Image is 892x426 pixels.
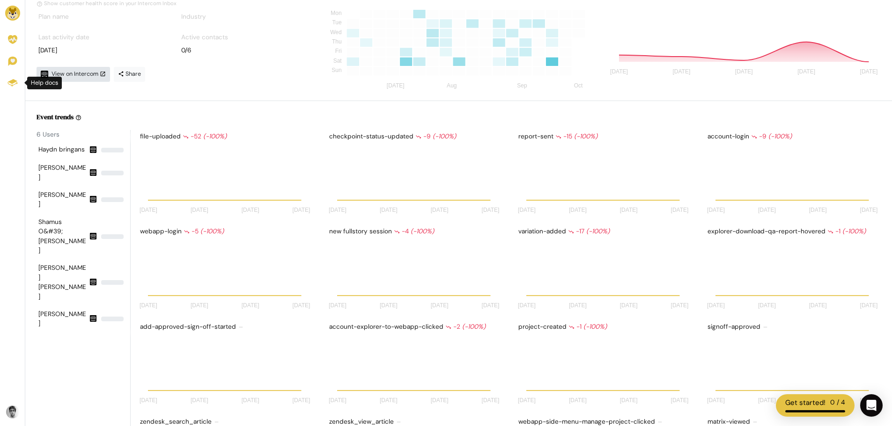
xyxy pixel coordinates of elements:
[809,302,827,309] tspan: [DATE]
[516,130,692,143] div: report-sent
[335,48,342,55] tspan: Fri
[38,46,163,55] div: [DATE]
[5,6,20,21] img: Brand
[797,69,815,75] tspan: [DATE]
[445,322,486,332] div: -2
[242,302,259,309] tspan: [DATE]
[860,207,878,214] tspan: [DATE]
[447,83,457,89] tspan: Aug
[380,302,398,309] tspan: [DATE]
[329,207,346,214] tspan: [DATE]
[482,302,500,309] tspan: [DATE]
[620,207,638,214] tspan: [DATE]
[380,207,398,214] tspan: [DATE]
[38,33,89,42] label: Last activity date
[516,225,692,238] div: variation-added
[671,397,689,404] tspan: [DATE]
[610,69,628,75] tspan: [DATE]
[327,320,502,333] div: account-explorer-to-webapp-clicked
[191,302,208,309] tspan: [DATE]
[329,302,346,309] tspan: [DATE]
[181,33,228,42] label: Active contacts
[332,38,342,45] tspan: Thu
[138,225,313,238] div: webapp-login
[380,397,398,404] tspan: [DATE]
[101,317,124,321] div: NaN%
[38,263,87,302] div: [PERSON_NAME] [PERSON_NAME]
[140,207,157,214] tspan: [DATE]
[620,397,638,404] tspan: [DATE]
[518,302,536,309] tspan: [DATE]
[101,197,124,202] div: NaN%
[555,132,597,141] div: -15
[203,132,227,140] i: (-100%)
[827,227,866,236] div: -1
[114,67,145,82] a: Share
[707,207,725,214] tspan: [DATE]
[37,112,74,122] h6: Event trends
[293,207,310,214] tspan: [DATE]
[200,227,224,235] i: (-100%)
[52,70,106,78] span: View on Intercom
[671,302,689,309] tspan: [DATE]
[327,130,502,143] div: checkpoint-status-updated
[293,397,310,404] tspan: [DATE]
[768,132,792,140] i: (-100%)
[101,148,124,152] div: NaN%
[140,302,157,309] tspan: [DATE]
[394,227,434,236] div: -4
[332,67,341,73] tspan: Sun
[568,322,607,332] div: -1
[138,320,313,333] div: add-approved-sign-off-started
[38,163,87,182] div: [PERSON_NAME]
[331,10,341,16] tspan: Mon
[138,130,313,143] div: file-uploaded
[183,132,227,141] div: -52
[706,225,881,238] div: explorer-download-qa-report-hovered
[758,302,776,309] tspan: [DATE]
[785,397,826,408] div: Get started!
[37,130,130,139] div: 6 Users
[735,69,753,75] tspan: [DATE]
[38,145,87,155] div: Haydn bringans
[140,397,157,404] tspan: [DATE]
[431,302,449,309] tspan: [DATE]
[27,77,62,89] div: Help docs
[518,397,536,404] tspan: [DATE]
[517,83,527,89] tspan: Sep
[330,29,341,36] tspan: Wed
[586,227,610,235] i: (-100%)
[37,67,110,82] a: View on Intercom
[671,207,689,214] tspan: [DATE]
[842,227,866,235] i: (-100%)
[706,130,881,143] div: account-login
[516,320,692,333] div: project-created
[38,217,87,256] div: Shamus O&#39;[PERSON_NAME]
[751,132,792,141] div: -9
[482,397,500,404] tspan: [DATE]
[415,132,456,141] div: -9
[191,207,208,214] tspan: [DATE]
[707,397,725,404] tspan: [DATE]
[758,397,776,404] tspan: [DATE]
[431,207,449,214] tspan: [DATE]
[181,12,206,22] label: Industry
[38,12,69,22] label: Plan name
[707,302,725,309] tspan: [DATE]
[860,69,878,75] tspan: [DATE]
[583,323,607,331] i: (-100%)
[620,302,638,309] tspan: [DATE]
[433,132,456,140] i: (-100%)
[706,320,881,333] div: signoff-approved
[462,323,486,331] i: (-100%)
[101,280,124,285] div: NaN%
[242,207,259,214] tspan: [DATE]
[830,397,845,408] div: 0 / 4
[327,225,502,238] div: new fullstory session
[482,207,500,214] tspan: [DATE]
[332,20,342,26] tspan: Tue
[411,227,434,235] i: (-100%)
[101,171,124,175] div: NaN%
[569,302,587,309] tspan: [DATE]
[242,397,259,404] tspan: [DATE]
